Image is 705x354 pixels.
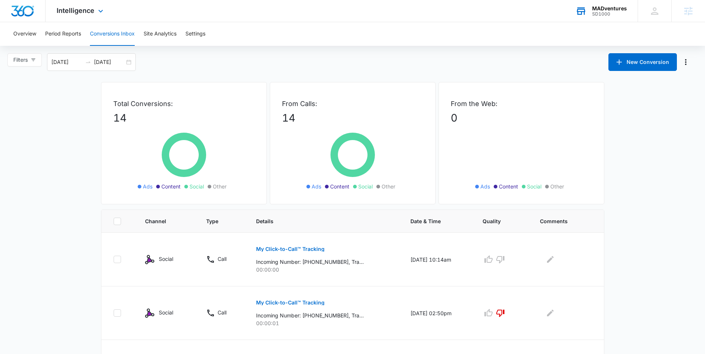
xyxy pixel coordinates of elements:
p: My Click-to-Call™ Tracking [256,246,325,252]
td: [DATE] 10:14am [402,233,474,286]
p: My Click-to-Call™ Tracking [256,300,325,305]
button: Conversions Inbox [90,22,135,46]
p: Call [218,309,226,316]
span: Social [189,183,204,190]
div: account id [592,11,627,17]
button: My Click-to-Call™ Tracking [256,240,325,258]
span: Filters [13,56,28,64]
span: Type [206,217,228,225]
span: Intelligence [57,7,94,14]
p: 14 [282,110,423,126]
span: Social [527,183,541,190]
span: Social [358,183,373,190]
button: Edit Comments [544,307,556,319]
span: Content [499,183,518,190]
span: to [85,59,91,65]
span: Quality [483,217,511,225]
input: End date [94,58,125,66]
p: 0 [451,110,592,126]
p: 00:00:00 [256,266,393,273]
button: Settings [185,22,205,46]
span: Ads [480,183,490,190]
button: Filters [7,53,42,67]
p: 00:00:01 [256,319,393,327]
button: Overview [13,22,36,46]
p: Incoming Number: [PHONE_NUMBER], Tracking Number: [PHONE_NUMBER], Ring To: [PHONE_NUMBER], Caller... [256,312,364,319]
span: Content [161,183,181,190]
button: Edit Comments [544,253,556,265]
span: Other [382,183,395,190]
span: Date & Time [410,217,454,225]
button: My Click-to-Call™ Tracking [256,294,325,312]
p: Social [159,255,173,263]
p: Total Conversions: [113,99,255,109]
td: [DATE] 02:50pm [402,286,474,340]
span: Details [256,217,382,225]
p: Incoming Number: [PHONE_NUMBER], Tracking Number: [PHONE_NUMBER], Ring To: [PHONE_NUMBER], Caller... [256,258,364,266]
p: 14 [113,110,255,126]
span: Ads [143,183,152,190]
input: Start date [51,58,82,66]
button: Manage Numbers [680,56,692,68]
p: From Calls: [282,99,423,109]
button: New Conversion [608,53,677,71]
span: Other [550,183,564,190]
p: Call [218,255,226,263]
span: Other [213,183,226,190]
button: Site Analytics [144,22,177,46]
span: Channel [145,217,178,225]
div: account name [592,6,627,11]
button: Period Reports [45,22,81,46]
span: Ads [312,183,321,190]
span: Comments [540,217,581,225]
span: swap-right [85,59,91,65]
p: From the Web: [451,99,592,109]
p: Social [159,309,173,316]
span: Content [330,183,349,190]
